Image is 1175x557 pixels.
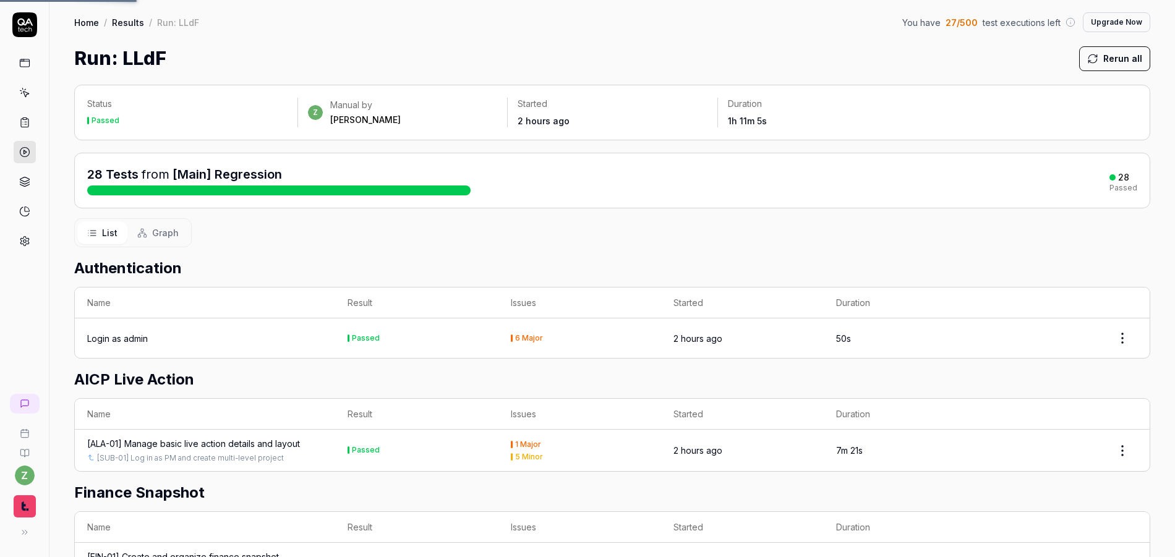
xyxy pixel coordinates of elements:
th: Result [335,399,498,430]
div: 6 Major [515,334,543,342]
time: 7m 21s [836,445,863,456]
span: List [102,226,117,239]
time: 2 hours ago [673,333,722,344]
div: Manual by [330,99,401,111]
a: Book a call with us [5,419,44,438]
div: / [104,16,107,28]
a: [ALA-01] Manage basic live action details and layout [87,437,300,450]
h2: AICP Live Action [74,368,1150,391]
button: z [15,466,35,485]
button: Rerun all [1079,46,1150,71]
button: Timmy Logo [5,485,44,520]
p: Started [518,98,707,110]
a: [SUB-01] Log in as PM and create multi-level project [97,453,284,464]
div: [PERSON_NAME] [330,114,401,126]
a: Documentation [5,438,44,458]
th: Duration [824,287,986,318]
time: 2 hours ago [518,116,570,126]
th: Issues [498,287,661,318]
span: test executions left [983,16,1061,29]
span: You have [902,16,941,29]
h1: Run: LLdF [74,45,166,72]
div: 5 Minor [515,453,543,461]
a: Results [112,16,144,28]
th: Issues [498,512,661,543]
h2: Authentication [74,257,1150,279]
th: Name [75,287,335,318]
div: 28 [1118,172,1129,183]
th: Started [661,287,824,318]
a: [Main] Regression [173,167,282,182]
th: Result [335,287,498,318]
time: 50s [836,333,851,344]
th: Started [661,512,824,543]
div: Passed [92,117,119,124]
button: List [77,221,127,244]
time: 2 hours ago [673,445,722,456]
button: Graph [127,221,189,244]
p: Status [87,98,288,110]
div: Run: LLdF [157,16,199,28]
th: Duration [824,399,986,430]
th: Name [75,512,335,543]
h2: Finance Snapshot [74,482,1150,504]
th: Result [335,512,498,543]
div: 1 Major [515,441,541,448]
th: Name [75,399,335,430]
span: Graph [152,226,179,239]
div: / [149,16,152,28]
div: Passed [1109,184,1137,192]
img: Timmy Logo [14,495,36,517]
span: 28 Tests [87,167,139,182]
div: Passed [352,334,380,342]
th: Issues [498,399,661,430]
button: Upgrade Now [1083,12,1150,32]
th: Started [661,399,824,430]
div: Passed [352,446,380,454]
span: from [142,167,169,182]
th: Duration [824,512,986,543]
span: z [308,105,323,120]
a: New conversation [10,394,40,414]
time: 1h 11m 5s [728,116,767,126]
a: Home [74,16,99,28]
p: Duration [728,98,918,110]
span: 27 / 500 [946,16,978,29]
a: Login as admin [87,332,148,345]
